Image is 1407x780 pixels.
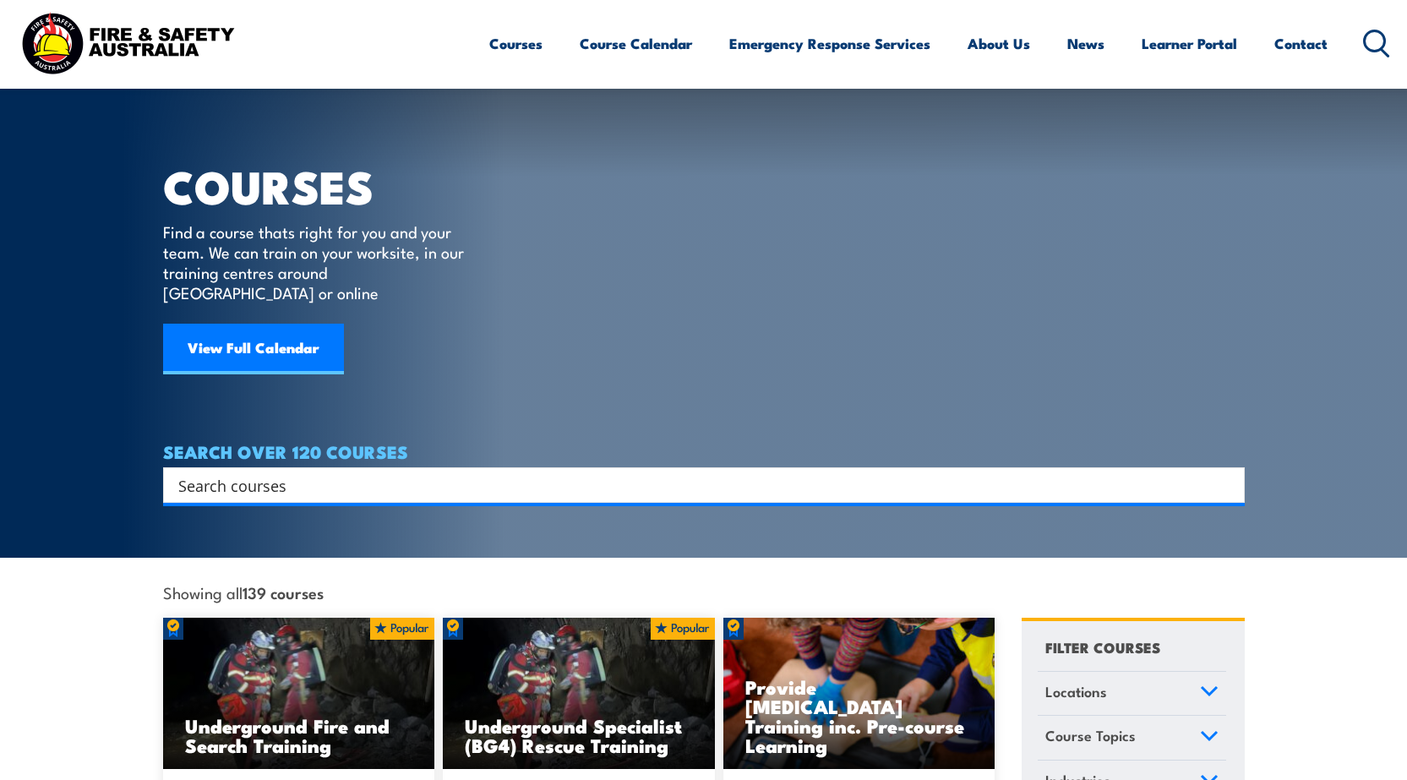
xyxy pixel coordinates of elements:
[163,442,1245,461] h4: SEARCH OVER 120 COURSES
[489,21,543,66] a: Courses
[163,221,472,303] p: Find a course thats right for you and your team. We can train on your worksite, in our training c...
[1067,21,1104,66] a: News
[723,618,995,770] a: Provide [MEDICAL_DATA] Training inc. Pre-course Learning
[1045,680,1107,703] span: Locations
[723,618,995,770] img: Low Voltage Rescue and Provide CPR
[163,324,344,374] a: View Full Calendar
[1038,716,1226,760] a: Course Topics
[243,581,324,603] strong: 139 courses
[443,618,715,770] a: Underground Specialist (BG4) Rescue Training
[178,472,1208,498] input: Search input
[1045,724,1136,747] span: Course Topics
[185,716,413,755] h3: Underground Fire and Search Training
[580,21,692,66] a: Course Calendar
[1274,21,1328,66] a: Contact
[729,21,930,66] a: Emergency Response Services
[163,618,435,770] img: Underground mine rescue
[163,618,435,770] a: Underground Fire and Search Training
[443,618,715,770] img: Underground mine rescue
[1038,672,1226,716] a: Locations
[465,716,693,755] h3: Underground Specialist (BG4) Rescue Training
[163,583,324,601] span: Showing all
[1045,635,1160,658] h4: FILTER COURSES
[1215,473,1239,497] button: Search magnifier button
[182,473,1211,497] form: Search form
[163,166,488,205] h1: COURSES
[968,21,1030,66] a: About Us
[745,677,973,755] h3: Provide [MEDICAL_DATA] Training inc. Pre-course Learning
[1142,21,1237,66] a: Learner Portal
